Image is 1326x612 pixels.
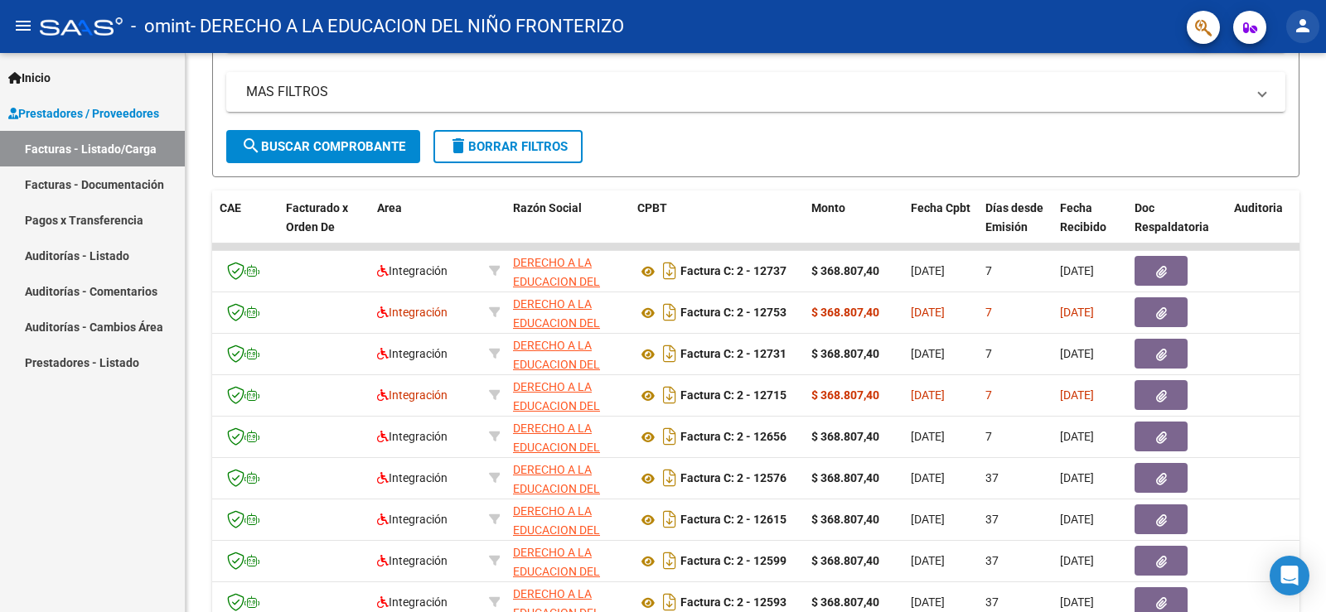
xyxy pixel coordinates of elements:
[513,422,613,473] span: DERECHO A LA EDUCACION DEL NIÑO FRONTERIZO
[805,190,904,263] datatable-header-cell: Monto
[985,554,999,567] span: 37
[680,348,786,361] strong: Factura C: 2 - 12731
[1227,190,1306,263] datatable-header-cell: Auditoria
[1060,201,1106,234] span: Fecha Recibido
[241,139,405,154] span: Buscar Comprobante
[513,201,582,214] span: Razón Social
[448,136,468,156] mat-icon: delete
[911,264,945,277] span: [DATE]
[659,382,680,408] i: Descargar documento
[1060,264,1094,277] span: [DATE]
[377,471,448,484] span: Integración
[680,555,786,568] strong: Factura C: 2 - 12599
[513,543,624,578] div: 30678688092
[911,347,945,360] span: [DATE]
[911,430,945,443] span: [DATE]
[226,130,420,163] button: Buscar Comprobante
[811,595,879,609] strong: $ 368.807,40
[513,256,613,307] span: DERECHO A LA EDUCACION DEL NIÑO FRONTERIZO
[811,554,879,567] strong: $ 368.807,40
[513,295,624,330] div: 30678688092
[979,190,1053,263] datatable-header-cell: Días desde Emisión
[377,513,448,526] span: Integración
[506,190,631,263] datatable-header-cell: Razón Social
[370,190,482,263] datatable-header-cell: Area
[811,347,879,360] strong: $ 368.807,40
[377,595,448,609] span: Integración
[911,471,945,484] span: [DATE]
[513,502,624,537] div: 30678688092
[377,347,448,360] span: Integración
[213,190,279,263] datatable-header-cell: CAE
[377,388,448,402] span: Integración
[513,504,613,556] span: DERECHO A LA EDUCACION DEL NIÑO FRONTERIZO
[513,253,624,288] div: 30678688092
[911,595,945,609] span: [DATE]
[637,201,667,214] span: CPBT
[659,506,680,532] i: Descargar documento
[1060,306,1094,319] span: [DATE]
[191,8,624,45] span: - DERECHO A LA EDUCACION DEL NIÑO FRONTERIZO
[659,547,680,574] i: Descargar documento
[1060,513,1094,526] span: [DATE]
[1060,430,1094,443] span: [DATE]
[377,430,448,443] span: Integración
[241,136,261,156] mat-icon: search
[1234,201,1283,214] span: Auditoria
[513,380,613,431] span: DERECHO A LA EDUCACION DEL NIÑO FRONTERIZO
[513,378,624,412] div: 30678688092
[433,130,583,163] button: Borrar Filtros
[1270,556,1309,595] div: Open Intercom Messenger
[811,430,879,443] strong: $ 368.807,40
[513,460,624,495] div: 30678688092
[513,297,613,349] span: DERECHO A LA EDUCACION DEL NIÑO FRONTERIZO
[659,423,680,450] i: Descargar documento
[659,465,680,491] i: Descargar documento
[911,554,945,567] span: [DATE]
[911,513,945,526] span: [DATE]
[911,201,970,214] span: Fecha Cpbt
[985,347,992,360] span: 7
[680,513,786,527] strong: Factura C: 2 - 12615
[377,264,448,277] span: Integración
[448,139,568,154] span: Borrar Filtros
[513,463,613,514] span: DERECHO A LA EDUCACION DEL NIÑO FRONTERIZO
[680,306,786,320] strong: Factura C: 2 - 12753
[985,595,999,609] span: 37
[1060,347,1094,360] span: [DATE]
[1053,190,1128,263] datatable-header-cell: Fecha Recibido
[1060,388,1094,402] span: [DATE]
[680,472,786,485] strong: Factura C: 2 - 12576
[811,513,879,526] strong: $ 368.807,40
[513,336,624,371] div: 30678688092
[659,299,680,325] i: Descargar documento
[279,190,370,263] datatable-header-cell: Facturado x Orden De
[1060,554,1094,567] span: [DATE]
[1060,595,1094,609] span: [DATE]
[513,339,613,390] span: DERECHO A LA EDUCACION DEL NIÑO FRONTERIZO
[1128,190,1227,263] datatable-header-cell: Doc Respaldatoria
[680,431,786,444] strong: Factura C: 2 - 12656
[631,190,805,263] datatable-header-cell: CPBT
[13,16,33,36] mat-icon: menu
[513,546,613,597] span: DERECHO A LA EDUCACION DEL NIÑO FRONTERIZO
[246,83,1246,101] mat-panel-title: MAS FILTROS
[811,306,879,319] strong: $ 368.807,40
[513,419,624,454] div: 30678688092
[985,306,992,319] span: 7
[985,201,1043,234] span: Días desde Emisión
[985,430,992,443] span: 7
[8,104,159,123] span: Prestadores / Proveedores
[680,265,786,278] strong: Factura C: 2 - 12737
[1135,201,1209,234] span: Doc Respaldatoria
[911,306,945,319] span: [DATE]
[811,388,879,402] strong: $ 368.807,40
[811,264,879,277] strong: $ 368.807,40
[226,72,1285,112] mat-expansion-panel-header: MAS FILTROS
[377,554,448,567] span: Integración
[659,340,680,367] i: Descargar documento
[985,513,999,526] span: 37
[220,201,241,214] span: CAE
[985,471,999,484] span: 37
[911,388,945,402] span: [DATE]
